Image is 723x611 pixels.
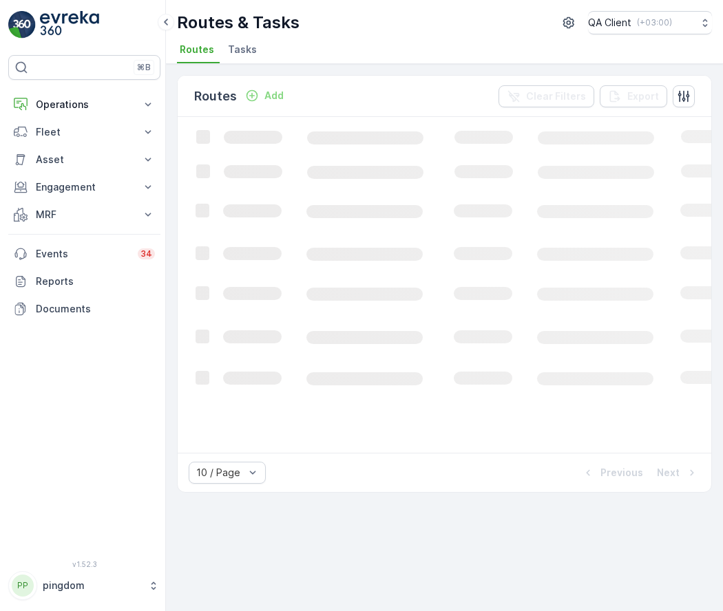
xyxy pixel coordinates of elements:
p: 34 [140,248,152,259]
p: Export [627,89,659,103]
p: Previous [600,466,643,480]
a: Reports [8,268,160,295]
button: Next [656,464,700,481]
img: logo_light-DOdMpM7g.png [40,11,99,39]
p: ⌘B [137,62,151,73]
button: Fleet [8,118,160,146]
p: Add [264,89,284,103]
p: Events [36,247,129,261]
span: Tasks [228,43,257,56]
button: Asset [8,146,160,173]
p: Routes [194,87,237,106]
button: Export [600,85,667,107]
p: QA Client [588,16,631,30]
p: Reports [36,275,155,288]
a: Events34 [8,240,160,268]
p: Fleet [36,125,133,139]
div: PP [12,575,34,597]
p: Next [657,466,680,480]
p: ( +03:00 ) [637,17,672,28]
button: Add [240,87,289,104]
button: QA Client(+03:00) [588,11,712,34]
p: Clear Filters [526,89,586,103]
button: Clear Filters [499,85,594,107]
a: Documents [8,295,160,323]
p: Asset [36,153,133,167]
button: Engagement [8,173,160,201]
button: Previous [580,464,645,481]
span: Routes [180,43,214,56]
p: Routes & Tasks [177,12,300,34]
p: MRF [36,208,133,222]
p: Operations [36,98,133,111]
button: MRF [8,201,160,228]
img: logo [8,11,36,39]
button: PPpingdom [8,571,160,600]
p: Engagement [36,180,133,194]
span: v 1.52.3 [8,560,160,568]
button: Operations [8,91,160,118]
p: Documents [36,302,155,316]
p: pingdom [43,579,141,592]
